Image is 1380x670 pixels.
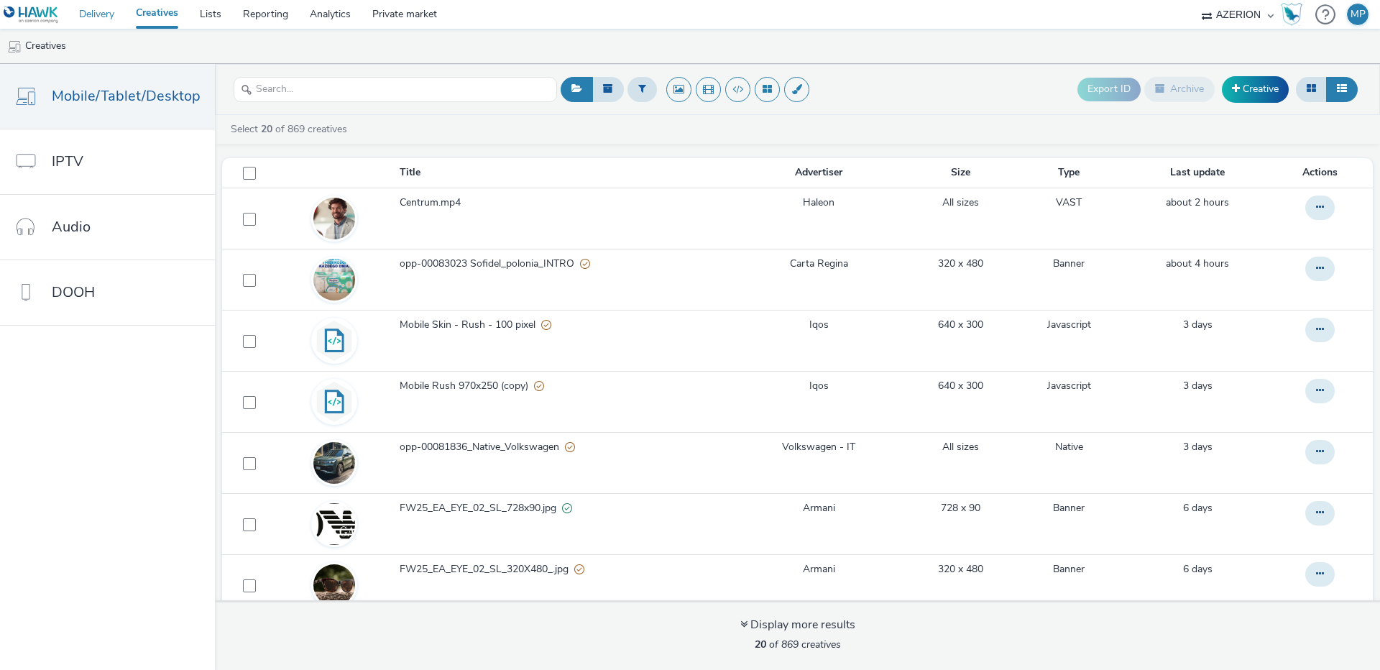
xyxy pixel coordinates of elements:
span: IPTV [52,151,83,172]
img: cad1033e-d135-4354-9412-f41dea9caaff.jpg [313,503,355,545]
div: Display more results [740,617,855,633]
a: All sizes [942,196,979,210]
a: Mobile Rush 970x250 (copy)Partially valid [400,379,731,400]
div: Partially valid [580,257,590,272]
a: Centrum.mp4 [400,196,731,217]
span: DOOH [52,282,95,303]
img: Hawk Academy [1281,3,1302,26]
a: 320 x 480 [938,257,983,271]
a: Hawk Academy [1281,3,1308,26]
img: undefined Logo [4,6,59,24]
button: Archive [1144,77,1215,101]
span: Audio [52,216,91,237]
img: d237ddce-29fe-45d0-9e01-b5f3fe02f4d6.jpg [313,198,355,239]
img: d009940a-02f5-4b95-881b-911881c6c0e4.jpg [313,248,355,311]
a: Armani [803,501,835,515]
span: 6 days [1183,501,1213,515]
a: Javascript [1047,379,1091,393]
span: Mobile Rush 970x250 (copy) [400,379,534,393]
a: opp-00081836_Native_VolkswagenPartially valid [400,440,731,462]
img: code.svg [313,381,355,423]
a: Iqos [809,318,829,332]
span: opp-00083023 Sofidel_polonia_INTRO [400,257,580,271]
span: 3 days [1183,318,1213,331]
strong: 20 [261,122,272,136]
img: 82c0b9f4-fc62-4f29-93ed-bab1279da91d.jpg [313,442,355,484]
div: Valid [562,501,572,516]
a: 15 September 2025, 14:55 [1166,196,1229,210]
a: Mobile Skin - Rush - 100 pixelPartially valid [400,318,731,339]
img: 725dee57-7143-4f7e-9a68-5c0711cde065.jpg [313,554,355,616]
div: Partially valid [534,379,544,394]
span: Mobile/Tablet/Desktop [52,86,201,106]
input: Search... [234,77,557,102]
th: Type [1016,158,1122,188]
a: Select of 869 creatives [229,122,353,136]
a: 15 September 2025, 12:39 [1166,257,1229,271]
button: Grid [1296,77,1327,101]
th: Size [906,158,1016,188]
span: opp-00081836_Native_Volkswagen [400,440,565,454]
a: Iqos [809,379,829,393]
div: MP [1351,4,1366,25]
a: Native [1055,440,1083,454]
span: 6 days [1183,562,1213,576]
a: Banner [1053,501,1085,515]
a: FW25_EA_EYE_02_SL_320X480_.jpgPartially valid [400,562,731,584]
span: FW25_EA_EYE_02_SL_728x90.jpg [400,501,562,515]
strong: 20 [755,638,766,651]
a: 320 x 480 [938,562,983,577]
a: Banner [1053,257,1085,271]
th: Advertiser [732,158,906,188]
th: Actions [1273,158,1373,188]
span: of 869 creatives [755,638,841,651]
a: 640 x 300 [938,318,983,332]
span: 3 days [1183,440,1213,454]
a: opp-00083023 Sofidel_polonia_INTROPartially valid [400,257,731,278]
a: Armani [803,562,835,577]
img: code.svg [313,320,355,362]
div: Partially valid [541,318,551,333]
button: Table [1326,77,1358,101]
a: Haleon [803,196,834,210]
a: 728 x 90 [941,501,980,515]
a: FW25_EA_EYE_02_SL_728x90.jpgValid [400,501,731,523]
a: Creative [1222,76,1289,102]
a: VAST [1056,196,1082,210]
a: Banner [1053,562,1085,577]
a: 12 September 2025, 11:55 [1183,379,1213,393]
th: Title [398,158,732,188]
a: 9 September 2025, 10:53 [1183,562,1213,577]
div: Partially valid [565,440,575,455]
span: FW25_EA_EYE_02_SL_320X480_.jpg [400,562,574,577]
th: Last update [1122,158,1273,188]
a: Carta Regina [790,257,848,271]
a: 640 x 300 [938,379,983,393]
span: about 2 hours [1166,196,1229,209]
a: 9 September 2025, 10:53 [1183,501,1213,515]
a: Volkswagen - IT [782,440,855,454]
a: 12 September 2025, 11:39 [1183,440,1213,454]
button: Export ID [1077,78,1141,101]
span: about 4 hours [1166,257,1229,270]
a: All sizes [942,440,979,454]
span: Centrum.mp4 [400,196,466,210]
div: Partially valid [574,562,584,577]
a: Javascript [1047,318,1091,332]
span: Mobile Skin - Rush - 100 pixel [400,318,541,332]
span: 3 days [1183,379,1213,393]
a: 12 September 2025, 15:28 [1183,318,1213,332]
img: mobile [7,40,22,54]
